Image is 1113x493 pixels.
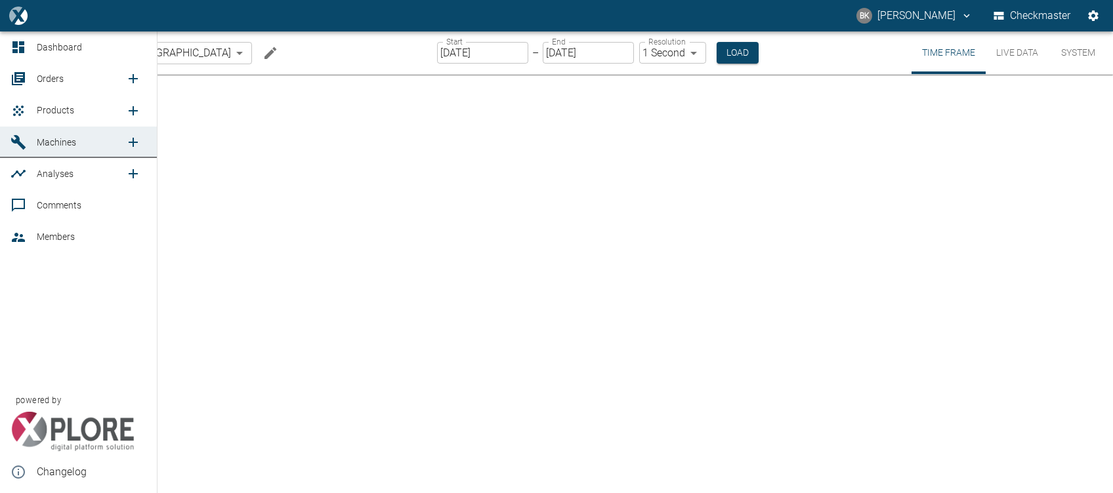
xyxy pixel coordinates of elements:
[37,42,82,52] span: Dashboard
[120,161,146,187] a: new /analyses/list/0
[37,464,146,480] span: Changelog
[16,394,61,406] span: powered by
[37,200,81,210] span: Comments
[986,31,1049,74] button: Live Data
[648,36,685,47] label: Resolution
[37,231,75,242] span: Members
[991,4,1074,28] button: Checkmaster
[532,45,539,60] p: –
[120,66,146,92] a: new /order/list/0
[639,42,706,64] div: 1 Second
[37,168,73,179] span: Analyses
[552,36,565,47] label: End
[10,412,135,451] img: Xplore Logo
[9,7,27,24] img: logo
[912,31,986,74] button: Time Frame
[1081,4,1105,28] button: Settings
[856,8,872,24] div: BK
[37,137,76,148] span: Machines
[37,73,64,84] span: Orders
[37,105,74,115] span: Products
[120,98,146,124] a: new /product/list/0
[717,42,759,64] button: Load
[854,4,975,28] button: balreddy.kontham@neuman-esser.ae
[120,129,146,155] a: new /machines
[257,40,283,66] button: Edit machine
[437,42,528,64] input: MM/DD/YYYY
[543,42,634,64] input: MM/DD/YYYY
[446,36,463,47] label: Start
[1049,31,1108,74] button: System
